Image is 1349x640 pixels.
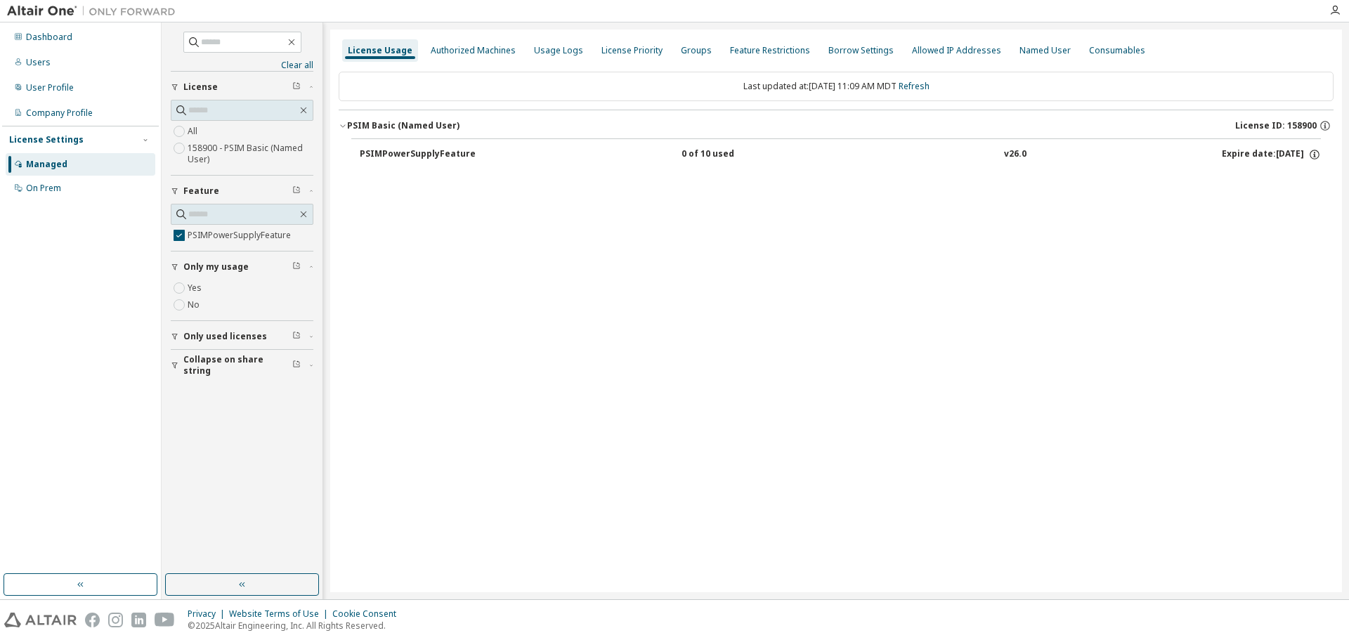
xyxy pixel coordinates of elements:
img: youtube.svg [155,613,175,627]
div: Usage Logs [534,45,583,56]
label: 158900 - PSIM Basic (Named User) [188,140,313,168]
a: Refresh [899,80,930,92]
div: User Profile [26,82,74,93]
div: 0 of 10 used [682,148,808,161]
span: License [183,81,218,93]
div: Users [26,57,51,68]
span: License ID: 158900 [1235,120,1317,131]
div: PSIMPowerSupplyFeature [360,148,486,161]
button: License [171,72,313,103]
span: Clear filter [292,331,301,342]
div: Groups [681,45,712,56]
span: Clear filter [292,81,301,93]
button: Collapse on share string [171,350,313,381]
label: Yes [188,280,204,296]
div: PSIM Basic (Named User) [347,120,460,131]
img: altair_logo.svg [4,613,77,627]
div: Borrow Settings [828,45,894,56]
label: All [188,123,200,140]
div: Managed [26,159,67,170]
button: PSIM Basic (Named User)License ID: 158900 [339,110,1334,141]
div: License Usage [348,45,412,56]
div: Expire date: [DATE] [1222,148,1321,161]
div: Last updated at: [DATE] 11:09 AM MDT [339,72,1334,101]
div: Company Profile [26,107,93,119]
span: Clear filter [292,261,301,273]
label: No [188,296,202,313]
button: Only my usage [171,252,313,282]
img: facebook.svg [85,613,100,627]
img: instagram.svg [108,613,123,627]
span: Only my usage [183,261,249,273]
div: On Prem [26,183,61,194]
div: Feature Restrictions [730,45,810,56]
div: v26.0 [1004,148,1027,161]
label: PSIMPowerSupplyFeature [188,227,294,244]
p: © 2025 Altair Engineering, Inc. All Rights Reserved. [188,620,405,632]
div: License Priority [601,45,663,56]
span: Feature [183,185,219,197]
div: Allowed IP Addresses [912,45,1001,56]
span: Clear filter [292,185,301,197]
div: Authorized Machines [431,45,516,56]
button: Only used licenses [171,321,313,352]
span: Only used licenses [183,331,267,342]
div: Privacy [188,608,229,620]
button: PSIMPowerSupplyFeature0 of 10 usedv26.0Expire date:[DATE] [360,139,1321,170]
div: Cookie Consent [332,608,405,620]
span: Collapse on share string [183,354,292,377]
button: Feature [171,176,313,207]
a: Clear all [171,60,313,71]
div: Consumables [1089,45,1145,56]
div: License Settings [9,134,84,145]
img: Altair One [7,4,183,18]
span: Clear filter [292,360,301,371]
div: Website Terms of Use [229,608,332,620]
img: linkedin.svg [131,613,146,627]
div: Named User [1019,45,1071,56]
div: Dashboard [26,32,72,43]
